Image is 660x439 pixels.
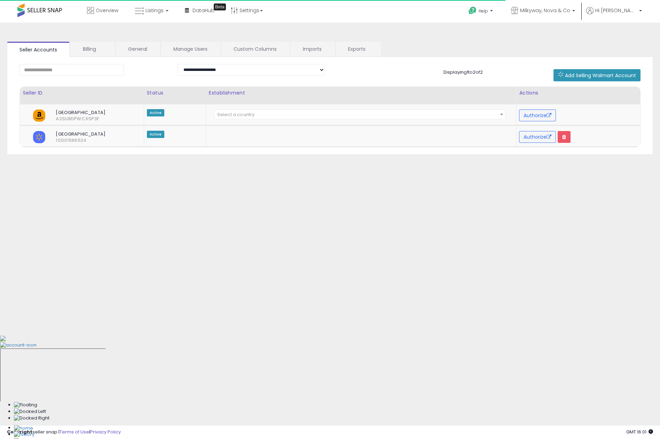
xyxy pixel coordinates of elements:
span: Listings [146,7,164,14]
img: Docked Right [14,415,49,422]
button: Add Selling Walmart Account [553,69,641,81]
img: walmart.png [33,131,45,143]
a: Help [463,1,500,23]
div: Tooltip anchor [214,3,226,10]
span: Select a country [217,111,254,118]
a: Billing [70,42,115,56]
img: amazon.png [33,109,45,122]
span: 10001565524 [50,137,63,144]
a: Exports [336,42,380,56]
span: Help [479,8,488,14]
span: [GEOGRAPHIC_DATA] [50,131,128,137]
span: Milkyway, Nova & Co [520,7,570,14]
img: History [14,431,34,438]
img: Docked Left [14,408,46,415]
img: Floating [14,402,37,408]
span: Displaying 1 to 2 of 2 [443,69,483,75]
a: Hi [PERSON_NAME] [586,7,642,23]
span: Add Selling Walmart Account [565,72,636,79]
a: Manage Users [161,42,220,56]
span: DataHub [192,7,214,14]
a: Imports [290,42,335,56]
button: Authorize [519,131,556,143]
button: Authorize [519,109,556,121]
span: [GEOGRAPHIC_DATA] [50,109,128,116]
a: Custom Columns [221,42,289,56]
i: Get Help [468,6,477,15]
div: Seller ID [23,89,141,97]
span: Active [147,109,164,116]
img: Home [14,425,33,432]
a: Seller Accounts [7,42,70,57]
span: Hi [PERSON_NAME] [595,7,637,14]
a: General [116,42,160,56]
div: Establishment [209,89,513,97]
span: Active [147,131,164,138]
span: A2SU8DPWCX5P3F [50,116,63,122]
span: Overview [96,7,118,14]
div: Status [147,89,203,97]
div: Actions [519,89,637,97]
